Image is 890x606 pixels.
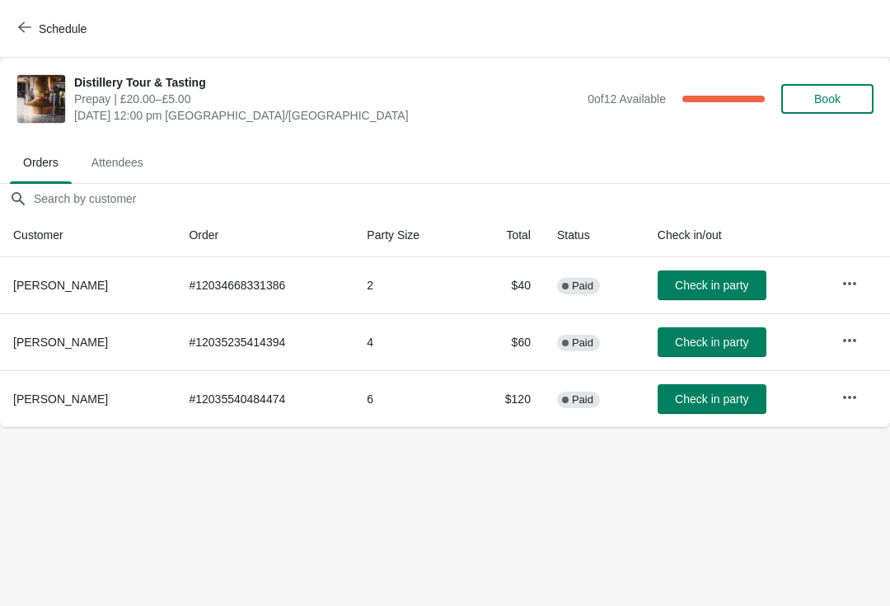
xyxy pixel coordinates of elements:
[468,214,544,257] th: Total
[10,148,72,177] span: Orders
[354,214,468,257] th: Party Size
[74,74,579,91] span: Distillery Tour & Tasting
[658,270,766,300] button: Check in party
[644,214,828,257] th: Check in/out
[176,214,354,257] th: Order
[544,214,644,257] th: Status
[572,336,593,350] span: Paid
[468,257,544,313] td: $40
[675,392,748,406] span: Check in party
[354,370,468,427] td: 6
[176,313,354,370] td: # 12035235414394
[39,22,87,35] span: Schedule
[468,370,544,427] td: $120
[814,92,841,106] span: Book
[781,84,874,114] button: Book
[176,370,354,427] td: # 12035540484474
[354,313,468,370] td: 4
[658,384,766,414] button: Check in party
[588,92,666,106] span: 0 of 12 Available
[74,107,579,124] span: [DATE] 12:00 pm [GEOGRAPHIC_DATA]/[GEOGRAPHIC_DATA]
[354,257,468,313] td: 2
[8,14,100,44] button: Schedule
[176,257,354,313] td: # 12034668331386
[74,91,579,107] span: Prepay | £20.00–£5.00
[572,393,593,406] span: Paid
[33,184,890,214] input: Search by customer
[658,327,766,357] button: Check in party
[13,336,108,349] span: [PERSON_NAME]
[675,336,748,349] span: Check in party
[13,392,108,406] span: [PERSON_NAME]
[78,148,157,177] span: Attendees
[468,313,544,370] td: $60
[13,279,108,292] span: [PERSON_NAME]
[572,280,593,293] span: Paid
[675,279,748,292] span: Check in party
[17,75,65,123] img: Distillery Tour & Tasting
